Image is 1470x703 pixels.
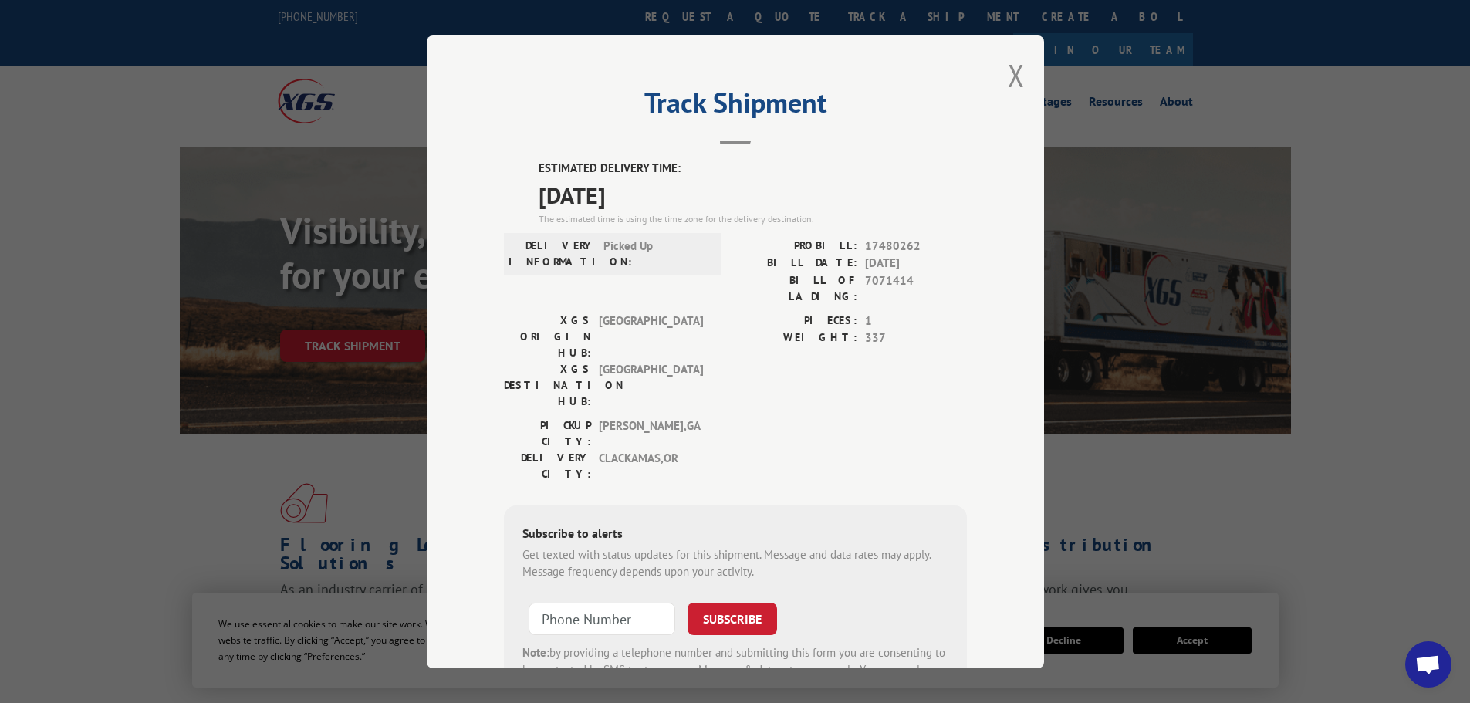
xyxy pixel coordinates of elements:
[688,602,777,634] button: SUBSCRIBE
[522,644,549,659] strong: Note:
[539,160,967,177] label: ESTIMATED DELIVERY TIME:
[529,602,675,634] input: Phone Number
[504,312,591,360] label: XGS ORIGIN HUB:
[865,272,967,304] span: 7071414
[539,177,967,211] span: [DATE]
[865,330,967,347] span: 337
[735,312,857,330] label: PIECES:
[599,449,703,482] span: CLACKAMAS , OR
[599,417,703,449] span: [PERSON_NAME] , GA
[735,237,857,255] label: PROBILL:
[522,523,948,546] div: Subscribe to alerts
[865,237,967,255] span: 17480262
[735,272,857,304] label: BILL OF LADING:
[504,92,967,121] h2: Track Shipment
[504,449,591,482] label: DELIVERY CITY:
[735,330,857,347] label: WEIGHT:
[504,360,591,409] label: XGS DESTINATION HUB:
[1008,55,1025,96] button: Close modal
[865,312,967,330] span: 1
[603,237,708,269] span: Picked Up
[599,360,703,409] span: [GEOGRAPHIC_DATA]
[735,255,857,272] label: BILL DATE:
[865,255,967,272] span: [DATE]
[1405,641,1451,688] div: Open chat
[522,546,948,580] div: Get texted with status updates for this shipment. Message and data rates may apply. Message frequ...
[504,417,591,449] label: PICKUP CITY:
[539,211,967,225] div: The estimated time is using the time zone for the delivery destination.
[599,312,703,360] span: [GEOGRAPHIC_DATA]
[522,644,948,696] div: by providing a telephone number and submitting this form you are consenting to be contacted by SM...
[509,237,596,269] label: DELIVERY INFORMATION:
